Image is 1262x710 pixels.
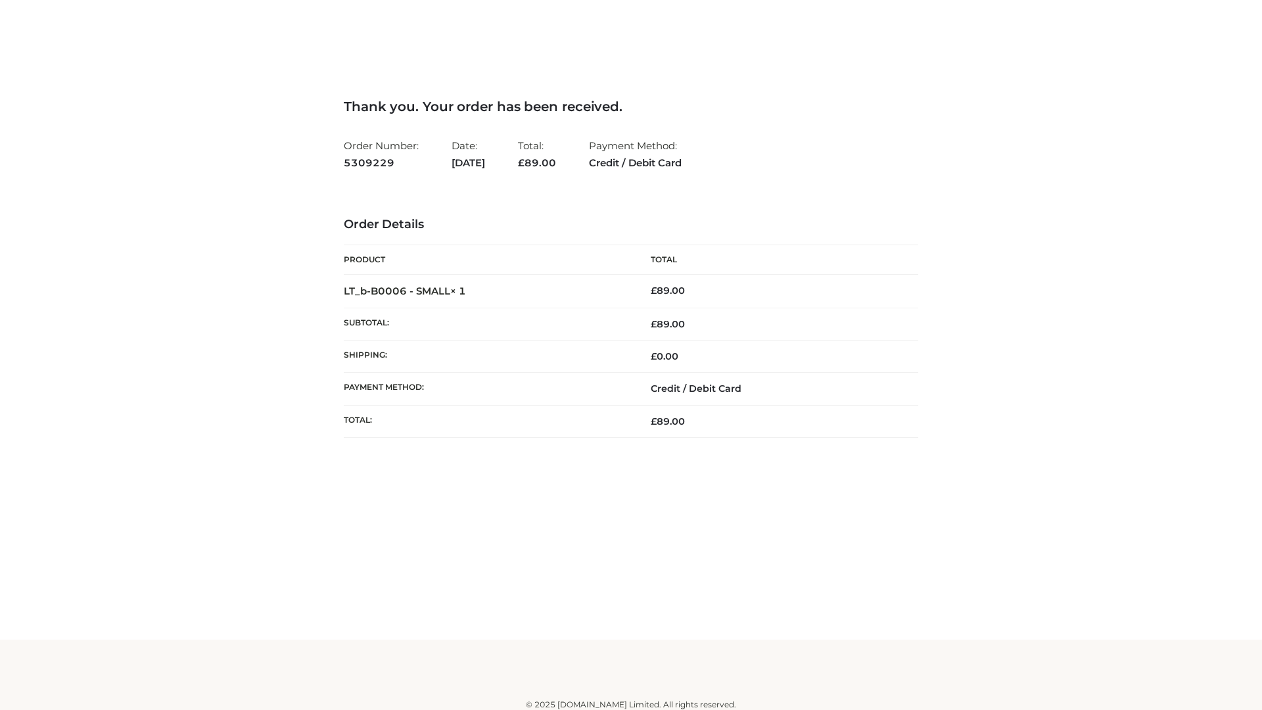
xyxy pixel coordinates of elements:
span: £ [651,318,657,330]
th: Product [344,245,631,275]
td: Credit / Debit Card [631,373,918,405]
bdi: 0.00 [651,350,678,362]
strong: × 1 [450,285,466,297]
span: 89.00 [651,318,685,330]
span: 89.00 [651,415,685,427]
li: Total: [518,134,556,174]
strong: LT_b-B0006 - SMALL [344,285,466,297]
th: Payment method: [344,373,631,405]
strong: 5309229 [344,154,419,172]
th: Subtotal: [344,308,631,340]
strong: [DATE] [452,154,485,172]
strong: Credit / Debit Card [589,154,682,172]
h3: Thank you. Your order has been received. [344,99,918,114]
th: Total: [344,405,631,437]
bdi: 89.00 [651,285,685,296]
span: £ [651,415,657,427]
span: £ [651,285,657,296]
span: £ [651,350,657,362]
h3: Order Details [344,218,918,232]
li: Date: [452,134,485,174]
li: Payment Method: [589,134,682,174]
span: 89.00 [518,156,556,169]
li: Order Number: [344,134,419,174]
span: £ [518,156,525,169]
th: Total [631,245,918,275]
th: Shipping: [344,341,631,373]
